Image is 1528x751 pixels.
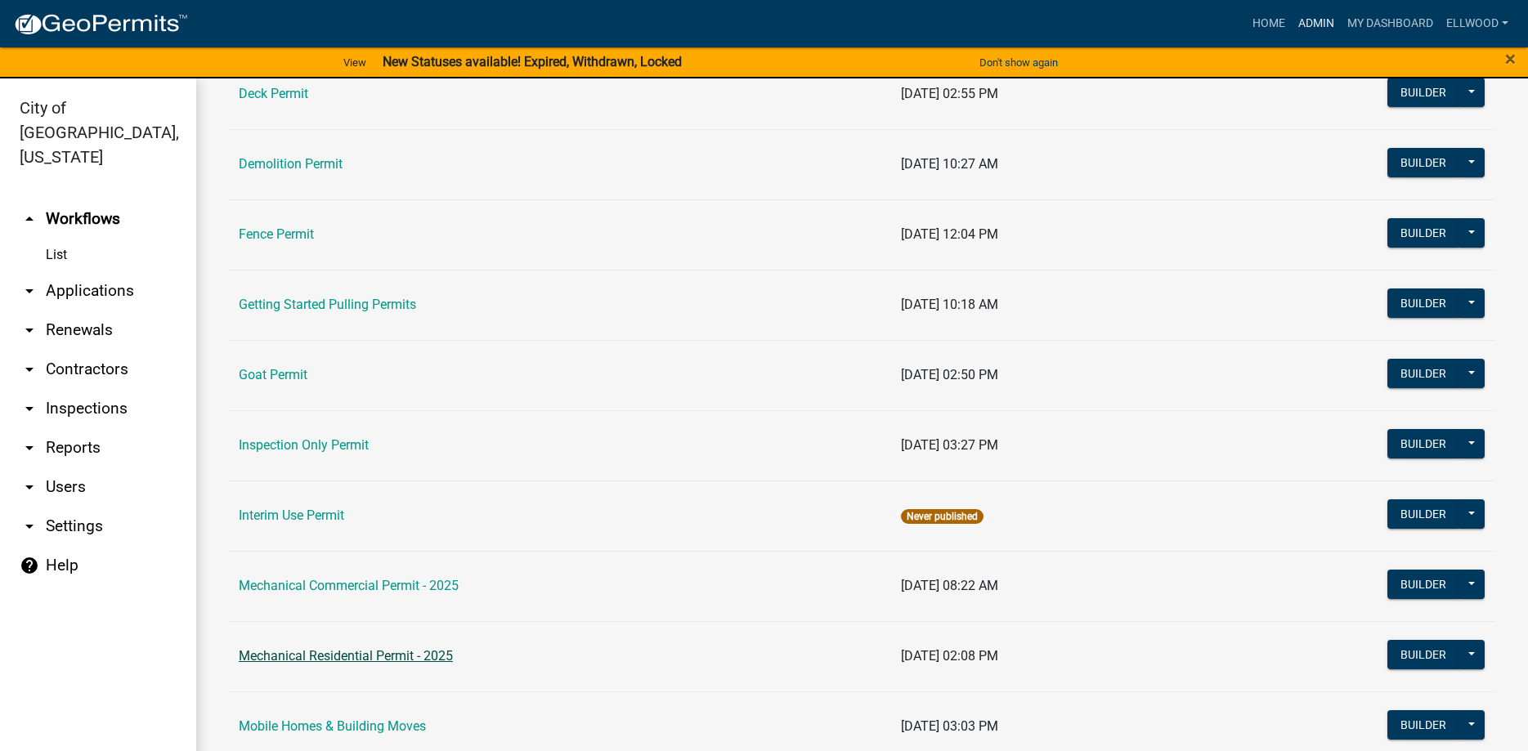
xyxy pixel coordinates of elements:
button: Builder [1387,570,1459,599]
span: [DATE] 10:18 AM [901,297,998,312]
a: View [337,49,373,76]
a: Home [1246,8,1292,39]
span: [DATE] 12:04 PM [901,226,998,242]
button: Builder [1387,78,1459,107]
i: arrow_drop_down [20,281,39,301]
span: [DATE] 03:27 PM [901,437,998,453]
a: Mobile Homes & Building Moves [239,718,426,734]
span: [DATE] 02:08 PM [901,648,998,664]
button: Builder [1387,640,1459,669]
span: Never published [901,509,984,524]
a: Mechanical Commercial Permit - 2025 [239,578,459,593]
i: arrow_drop_up [20,209,39,229]
a: Deck Permit [239,86,308,101]
a: Demolition Permit [239,156,343,172]
button: Builder [1387,499,1459,529]
i: arrow_drop_down [20,399,39,418]
strong: New Statuses available! Expired, Withdrawn, Locked [383,54,682,69]
button: Builder [1387,148,1459,177]
button: Close [1505,49,1516,69]
i: arrow_drop_down [20,320,39,340]
button: Builder [1387,288,1459,318]
a: Inspection Only Permit [239,437,369,453]
button: Don't show again [973,49,1064,76]
i: arrow_drop_down [20,477,39,497]
a: My Dashboard [1341,8,1440,39]
span: [DATE] 02:50 PM [901,367,998,382]
i: arrow_drop_down [20,360,39,379]
button: Builder [1387,429,1459,458]
button: Builder [1387,359,1459,388]
span: [DATE] 08:22 AM [901,578,998,593]
span: [DATE] 10:27 AM [901,156,998,172]
span: [DATE] 02:55 PM [901,86,998,101]
i: help [20,556,39,575]
i: arrow_drop_down [20,516,39,536]
a: Fence Permit [239,226,314,242]
a: Mechanical Residential Permit - 2025 [239,648,453,664]
a: Goat Permit [239,367,307,382]
span: × [1505,47,1516,70]
i: arrow_drop_down [20,438,39,458]
a: Ellwood [1440,8,1515,39]
a: Interim Use Permit [239,507,344,523]
button: Builder [1387,710,1459,740]
span: [DATE] 03:03 PM [901,718,998,734]
a: Getting Started Pulling Permits [239,297,416,312]
button: Builder [1387,218,1459,248]
a: Admin [1292,8,1341,39]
